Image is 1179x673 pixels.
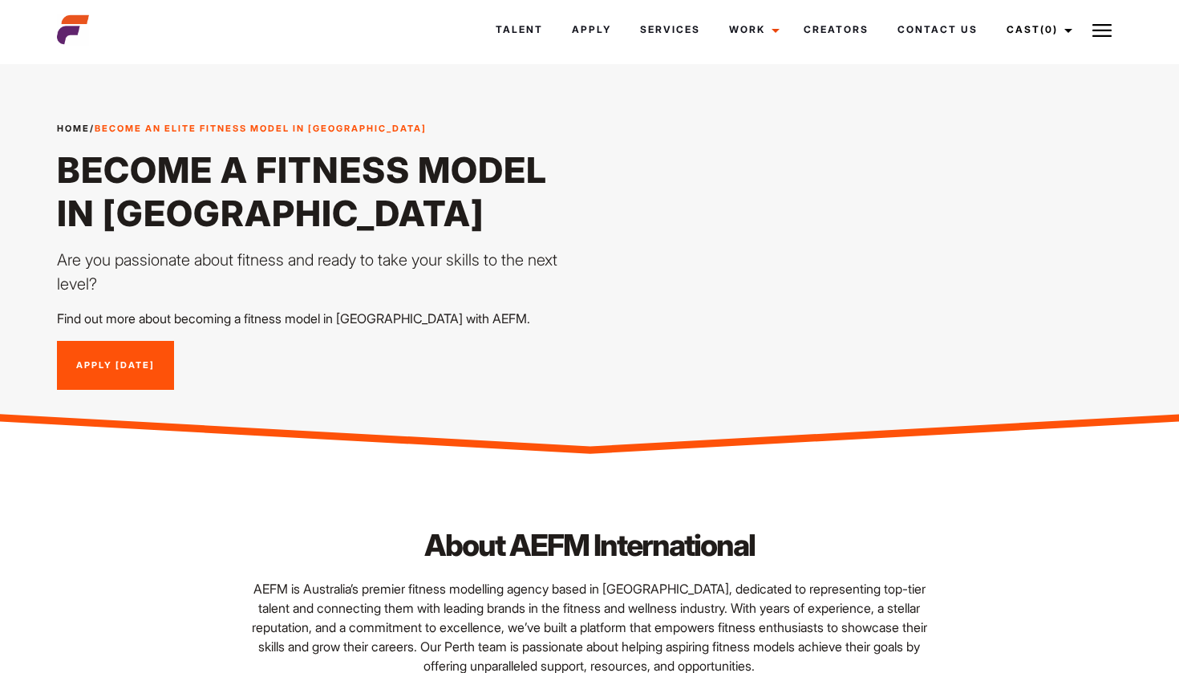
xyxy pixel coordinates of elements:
p: Are you passionate about fitness and ready to take your skills to the next level? [57,248,580,296]
span: / [57,122,427,136]
a: Apply [DATE] [57,341,174,391]
p: Find out more about becoming a fitness model in [GEOGRAPHIC_DATA] with AEFM. [57,309,580,328]
img: Burger icon [1092,21,1112,40]
a: Creators [789,8,883,51]
a: Apply [557,8,626,51]
h2: About AEFM International [237,525,942,566]
span: (0) [1040,23,1058,35]
a: Home [57,123,90,134]
a: Cast(0) [992,8,1082,51]
a: Work [715,8,789,51]
h1: Become a Fitness Model in [GEOGRAPHIC_DATA] [57,148,580,235]
strong: Become an Elite Fitness Model in [GEOGRAPHIC_DATA] [95,123,427,134]
a: Services [626,8,715,51]
img: cropped-aefm-brand-fav-22-square.png [57,14,89,46]
a: Contact Us [883,8,992,51]
a: Talent [481,8,557,51]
